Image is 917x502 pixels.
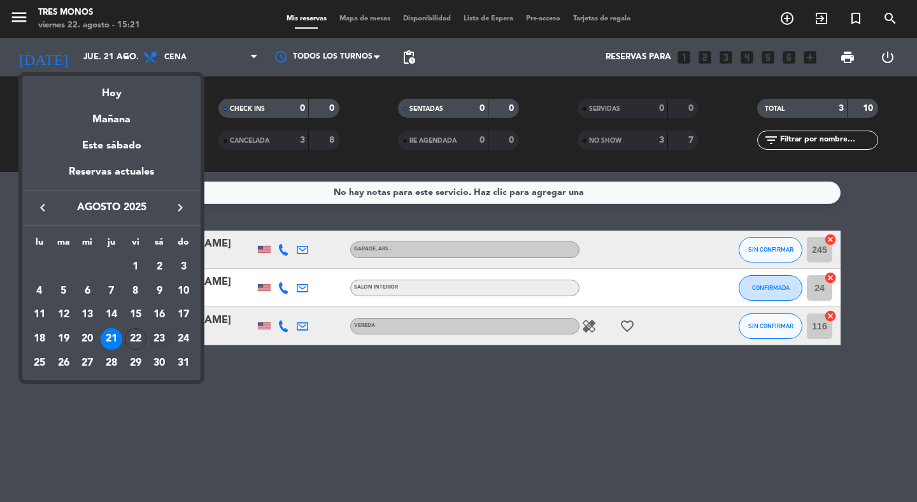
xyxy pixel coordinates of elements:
td: 9 de agosto de 2025 [148,279,172,303]
div: 9 [148,280,170,302]
div: 3 [173,256,194,278]
div: 26 [53,352,75,374]
div: 19 [53,328,75,350]
div: 25 [29,352,50,374]
td: 1 de agosto de 2025 [124,255,148,279]
div: 30 [148,352,170,374]
td: 5 de agosto de 2025 [52,279,76,303]
th: domingo [171,235,195,255]
div: 2 [148,256,170,278]
td: 10 de agosto de 2025 [171,279,195,303]
td: 13 de agosto de 2025 [75,303,99,327]
td: 15 de agosto de 2025 [124,303,148,327]
div: 4 [29,280,50,302]
th: miércoles [75,235,99,255]
div: 14 [101,304,122,326]
th: sábado [148,235,172,255]
i: keyboard_arrow_right [173,200,188,215]
th: jueves [99,235,124,255]
div: 12 [53,304,75,326]
div: 24 [173,328,194,350]
div: 8 [125,280,146,302]
td: 30 de agosto de 2025 [148,351,172,375]
div: Reservas actuales [22,164,201,190]
td: 4 de agosto de 2025 [27,279,52,303]
td: 26 de agosto de 2025 [52,351,76,375]
div: 28 [101,352,122,374]
td: 16 de agosto de 2025 [148,303,172,327]
td: 7 de agosto de 2025 [99,279,124,303]
div: 18 [29,328,50,350]
td: 11 de agosto de 2025 [27,303,52,327]
td: 27 de agosto de 2025 [75,351,99,375]
div: 21 [101,328,122,350]
td: 28 de agosto de 2025 [99,351,124,375]
div: 7 [101,280,122,302]
div: Este sábado [22,128,201,164]
td: 8 de agosto de 2025 [124,279,148,303]
td: 25 de agosto de 2025 [27,351,52,375]
td: 29 de agosto de 2025 [124,351,148,375]
button: keyboard_arrow_left [31,199,54,216]
td: AGO. [27,255,124,279]
td: 24 de agosto de 2025 [171,327,195,351]
div: 31 [173,352,194,374]
div: 6 [76,280,98,302]
td: 31 de agosto de 2025 [171,351,195,375]
td: 20 de agosto de 2025 [75,327,99,351]
td: 22 de agosto de 2025 [124,327,148,351]
td: 23 de agosto de 2025 [148,327,172,351]
td: 18 de agosto de 2025 [27,327,52,351]
td: 14 de agosto de 2025 [99,303,124,327]
div: 17 [173,304,194,326]
td: 17 de agosto de 2025 [171,303,195,327]
div: Hoy [22,76,201,102]
div: 29 [125,352,146,374]
td: 6 de agosto de 2025 [75,279,99,303]
div: 11 [29,304,50,326]
div: 23 [148,328,170,350]
td: 12 de agosto de 2025 [52,303,76,327]
div: 1 [125,256,146,278]
button: keyboard_arrow_right [169,199,192,216]
td: 21 de agosto de 2025 [99,327,124,351]
div: 15 [125,304,146,326]
div: 13 [76,304,98,326]
th: lunes [27,235,52,255]
span: agosto 2025 [54,199,169,216]
i: keyboard_arrow_left [35,200,50,215]
div: 27 [76,352,98,374]
td: 19 de agosto de 2025 [52,327,76,351]
div: 22 [125,328,146,350]
td: 3 de agosto de 2025 [171,255,195,279]
div: 20 [76,328,98,350]
td: 2 de agosto de 2025 [148,255,172,279]
div: 16 [148,304,170,326]
div: 10 [173,280,194,302]
th: viernes [124,235,148,255]
div: Mañana [22,102,201,128]
div: 5 [53,280,75,302]
th: martes [52,235,76,255]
